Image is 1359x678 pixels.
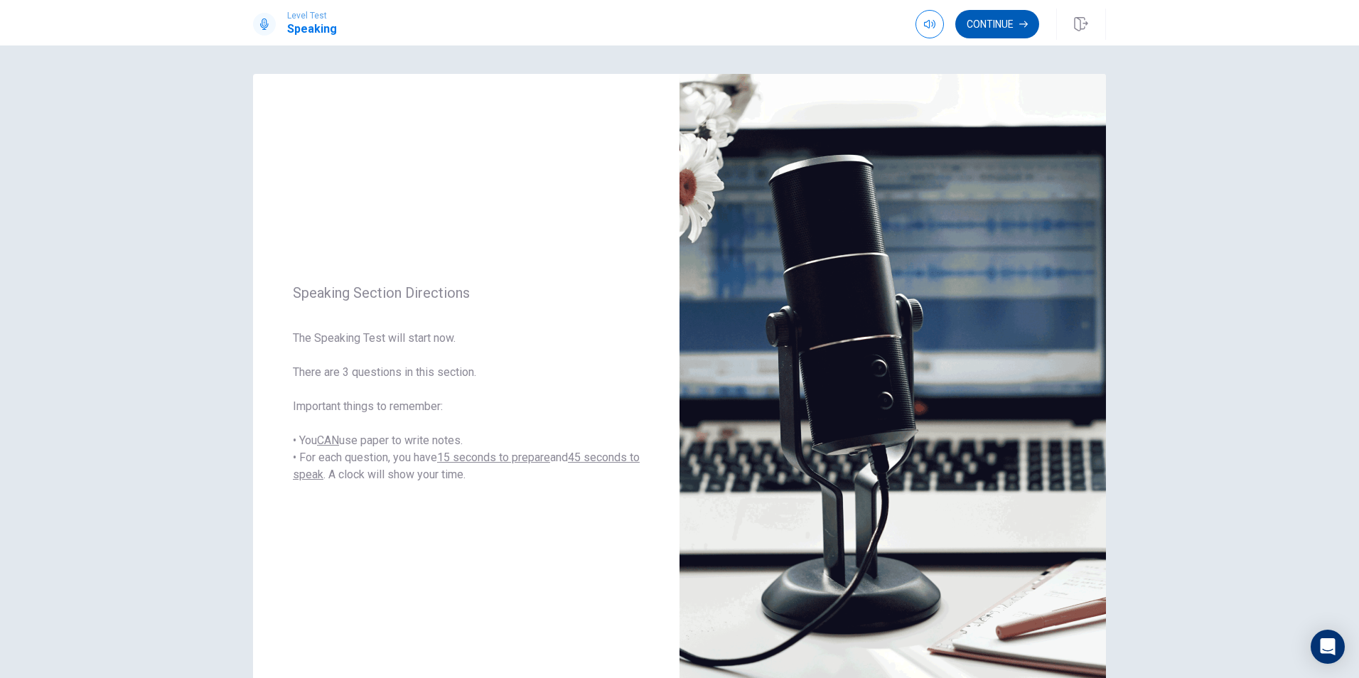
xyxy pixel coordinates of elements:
[955,10,1039,38] button: Continue
[437,451,550,464] u: 15 seconds to prepare
[293,330,640,483] span: The Speaking Test will start now. There are 3 questions in this section. Important things to reme...
[293,284,640,301] span: Speaking Section Directions
[287,11,337,21] span: Level Test
[317,434,339,447] u: CAN
[287,21,337,38] h1: Speaking
[1311,630,1345,664] div: Open Intercom Messenger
